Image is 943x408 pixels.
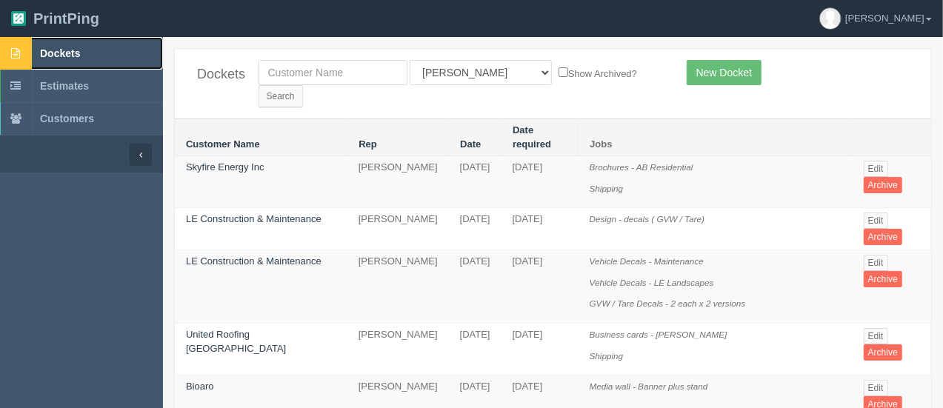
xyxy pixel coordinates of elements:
h4: Dockets [197,67,236,82]
i: Brochures - AB Residential [590,162,693,172]
td: [DATE] [449,250,502,324]
label: Show Archived? [559,64,637,81]
span: Dockets [40,47,80,59]
i: Design - decals ( GVW / Tare) [590,214,704,224]
a: Edit [864,213,888,229]
i: Vehicle Decals - LE Landscapes [590,278,714,287]
a: LE Construction & Maintenance [186,255,321,267]
td: [DATE] [502,250,579,324]
td: [DATE] [502,323,579,375]
a: Archive [864,344,902,361]
span: Estimates [40,80,89,92]
a: Edit [864,328,888,344]
img: logo-3e63b451c926e2ac314895c53de4908e5d424f24456219fb08d385ab2e579770.png [11,11,26,26]
td: [PERSON_NAME] [347,323,449,375]
a: Customer Name [186,138,260,150]
a: Date required [513,124,551,150]
input: Search [259,85,303,107]
a: Edit [864,255,888,271]
a: Skyfire Energy Inc [186,161,264,173]
a: New Docket [687,60,762,85]
td: [PERSON_NAME] [347,250,449,324]
i: Business cards - [PERSON_NAME] [590,330,727,339]
a: Archive [864,177,902,193]
i: Vehicle Decals - Maintenance [590,256,704,266]
a: Rep [359,138,377,150]
input: Customer Name [259,60,407,85]
a: Archive [864,229,902,245]
input: Show Archived? [559,67,568,77]
a: Edit [864,161,888,177]
a: Bioaro [186,381,214,392]
td: [DATE] [449,323,502,375]
td: [DATE] [502,208,579,250]
td: [PERSON_NAME] [347,156,449,208]
span: Customers [40,113,94,124]
a: Date [460,138,481,150]
i: GVW / Tare Decals - 2 each x 2 versions [590,298,746,308]
img: avatar_default-7531ab5dedf162e01f1e0bb0964e6a185e93c5c22dfe317fb01d7f8cd2b1632c.jpg [820,8,841,29]
a: Archive [864,271,902,287]
a: LE Construction & Maintenance [186,213,321,224]
td: [PERSON_NAME] [347,208,449,250]
td: [DATE] [449,156,502,208]
i: Media wall - Banner plus stand [590,381,708,391]
a: United Roofing [GEOGRAPHIC_DATA] [186,329,286,354]
i: Shipping [590,351,624,361]
i: Shipping [590,184,624,193]
td: [DATE] [449,208,502,250]
td: [DATE] [502,156,579,208]
th: Jobs [579,119,853,156]
a: Edit [864,380,888,396]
